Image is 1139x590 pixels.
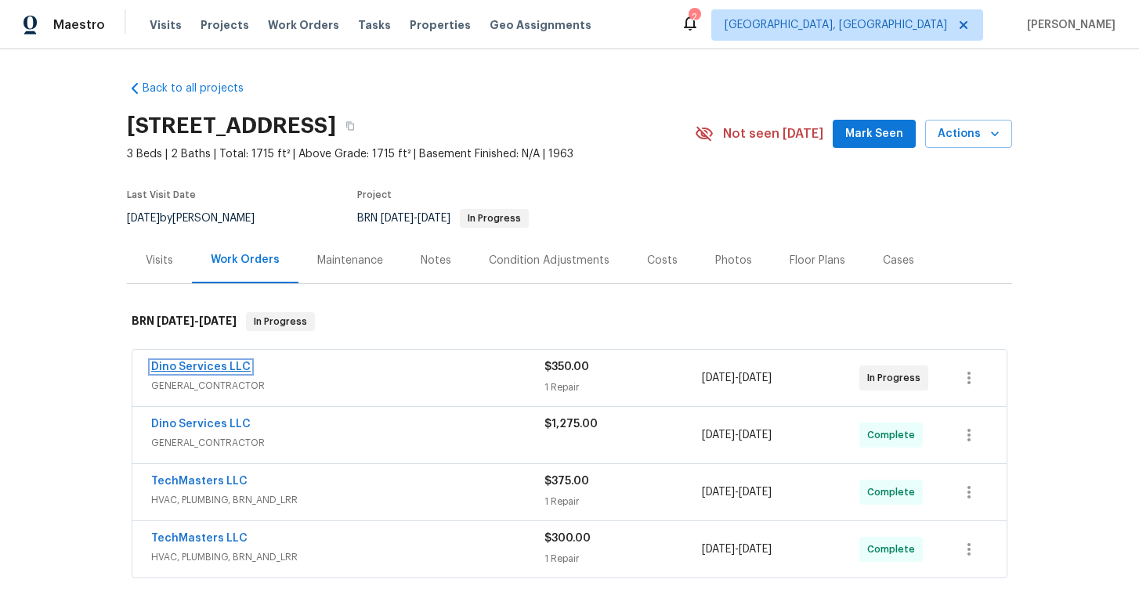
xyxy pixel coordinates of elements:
[357,213,529,224] span: BRN
[461,214,527,223] span: In Progress
[489,253,609,268] div: Condition Adjustments
[151,419,251,430] a: Dino Services LLC
[127,81,277,96] a: Back to all projects
[544,362,589,372] span: $350.00
[157,315,237,326] span: -
[702,430,735,441] span: [DATE]
[739,430,772,441] span: [DATE]
[689,9,700,25] div: 2
[317,253,383,268] div: Maintenance
[544,476,589,487] span: $375.00
[702,484,772,500] span: -
[358,20,391,31] span: Tasks
[199,315,237,326] span: [DATE]
[790,253,845,268] div: Floor Plans
[381,213,414,224] span: [DATE]
[925,120,1012,149] button: Actions
[151,378,544,394] span: GENERAL_CONTRACTOR
[201,17,249,33] span: Projects
[157,315,194,326] span: [DATE]
[127,209,273,228] div: by [PERSON_NAME]
[739,487,772,498] span: [DATE]
[490,17,591,33] span: Geo Assignments
[151,549,544,565] span: HVAC, PLUMBING, BRN_AND_LRR
[702,487,735,498] span: [DATE]
[715,253,752,268] div: Photos
[127,190,196,200] span: Last Visit Date
[268,17,339,33] span: Work Orders
[127,118,336,134] h2: [STREET_ADDRESS]
[248,314,313,329] span: In Progress
[1021,17,1115,33] span: [PERSON_NAME]
[336,112,364,140] button: Copy Address
[725,17,947,33] span: [GEOGRAPHIC_DATA], [GEOGRAPHIC_DATA]
[132,312,237,331] h6: BRN
[151,492,544,508] span: HVAC, PLUMBING, BRN_AND_LRR
[702,372,735,383] span: [DATE]
[410,17,471,33] span: Properties
[151,362,251,372] a: Dino Services LLC
[739,372,772,383] span: [DATE]
[845,124,903,144] span: Mark Seen
[702,427,772,443] span: -
[544,494,702,509] div: 1 Repair
[739,544,772,555] span: [DATE]
[867,370,927,386] span: In Progress
[151,435,544,451] span: GENERAL_CONTRACTOR
[544,419,598,430] span: $1,275.00
[702,370,772,386] span: -
[702,541,772,557] span: -
[421,253,451,268] div: Notes
[647,253,678,268] div: Costs
[53,17,105,33] span: Maestro
[151,533,248,544] a: TechMasters LLC
[544,533,591,544] span: $300.00
[833,120,916,149] button: Mark Seen
[146,253,173,268] div: Visits
[938,124,1000,144] span: Actions
[544,551,702,567] div: 1 Repair
[151,476,248,487] a: TechMasters LLC
[127,213,160,224] span: [DATE]
[867,484,921,500] span: Complete
[357,190,392,200] span: Project
[883,253,914,268] div: Cases
[702,544,735,555] span: [DATE]
[127,297,1012,347] div: BRN [DATE]-[DATE]In Progress
[211,252,280,268] div: Work Orders
[381,213,450,224] span: -
[150,17,182,33] span: Visits
[544,380,702,395] div: 1 Repair
[418,213,450,224] span: [DATE]
[127,146,695,162] span: 3 Beds | 2 Baths | Total: 1715 ft² | Above Grade: 1715 ft² | Basement Finished: N/A | 1963
[723,126,823,142] span: Not seen [DATE]
[867,427,921,443] span: Complete
[867,541,921,557] span: Complete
